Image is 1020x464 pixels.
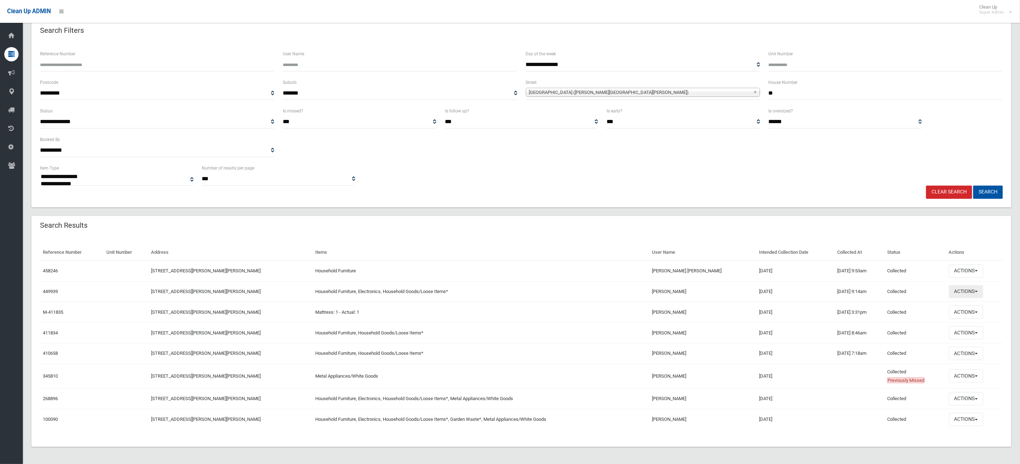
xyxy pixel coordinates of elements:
td: Collected [884,302,946,323]
td: [DATE] 3:31pm [835,302,884,323]
label: Day of the week [526,50,556,58]
button: Actions [949,306,983,319]
td: Collected [884,409,946,429]
td: Household Furniture [312,261,649,281]
a: [STREET_ADDRESS][PERSON_NAME][PERSON_NAME] [151,268,261,273]
a: Clear Search [926,186,972,199]
th: User Name [649,244,756,261]
button: Actions [949,369,983,383]
a: M-411835 [43,309,63,315]
th: Actions [946,244,1003,261]
td: [DATE] [757,261,835,281]
td: Collected [884,323,946,343]
a: 100090 [43,417,58,422]
td: Household Furniture, Household Goods/Loose Items* [312,343,649,364]
label: Item Type [40,164,59,172]
td: [DATE] 7:18am [835,343,884,364]
label: Is oversized? [769,107,793,115]
td: [PERSON_NAME] [649,343,756,364]
td: [PERSON_NAME] [649,281,756,302]
th: Address [148,244,312,261]
th: Reference Number [40,244,104,261]
td: Mattress: 1 - Actual: 1 [312,302,649,323]
button: Actions [949,392,983,405]
label: Unit Number [769,50,793,58]
th: Items [312,244,649,261]
a: [STREET_ADDRESS][PERSON_NAME][PERSON_NAME] [151,309,261,315]
span: Clean Up [976,4,1011,15]
a: 345810 [43,373,58,379]
button: Actions [949,285,983,298]
td: Collected [884,343,946,364]
td: [DATE] [757,409,835,429]
label: Is early? [607,107,622,115]
label: Is missed? [283,107,303,115]
label: User Name [283,50,304,58]
td: Household Furniture, Electronics, Household Goods/Loose Items* [312,281,649,302]
th: Unit Number [104,244,148,261]
header: Search Filters [31,24,92,37]
a: 410658 [43,350,58,356]
label: House Number [769,79,798,86]
button: Actions [949,347,983,360]
label: Number of results per page [202,164,255,172]
td: Metal Appliances/White Goods [312,364,649,388]
th: Collected At [835,244,884,261]
label: Street [526,79,537,86]
label: Postcode [40,79,58,86]
td: [PERSON_NAME] [649,323,756,343]
label: Is follow up? [445,107,469,115]
td: [PERSON_NAME] [PERSON_NAME] [649,261,756,281]
td: [DATE] [757,388,835,409]
td: [PERSON_NAME] [649,388,756,409]
th: Status [884,244,946,261]
td: Household Furniture, Household Goods/Loose Items* [312,323,649,343]
button: Actions [949,264,983,278]
a: 411834 [43,330,58,336]
td: [PERSON_NAME] [649,302,756,323]
a: [STREET_ADDRESS][PERSON_NAME][PERSON_NAME] [151,396,261,401]
small: Super Admin [979,10,1004,15]
a: [STREET_ADDRESS][PERSON_NAME][PERSON_NAME] [151,350,261,356]
a: [STREET_ADDRESS][PERSON_NAME][PERSON_NAME] [151,417,261,422]
label: Booked By [40,136,60,143]
td: [PERSON_NAME] [649,364,756,388]
td: [DATE] [757,302,835,323]
td: [DATE] 9:14am [835,281,884,302]
td: Household Furniture, Electronics, Household Goods/Loose Items*, Metal Appliances/White Goods [312,388,649,409]
td: Collected [884,388,946,409]
th: Intended Collection Date [757,244,835,261]
label: Status [40,107,52,115]
a: 449939 [43,289,58,294]
label: Reference Number [40,50,75,58]
a: [STREET_ADDRESS][PERSON_NAME][PERSON_NAME] [151,289,261,294]
td: [DATE] [757,323,835,343]
button: Actions [949,413,983,426]
span: Previously Missed [887,377,925,383]
label: Suburb [283,79,297,86]
span: Clean Up ADMIN [7,8,51,15]
td: [PERSON_NAME] [649,409,756,429]
a: [STREET_ADDRESS][PERSON_NAME][PERSON_NAME] [151,373,261,379]
td: [DATE] [757,281,835,302]
td: [DATE] [757,364,835,388]
td: Collected [884,281,946,302]
a: 458246 [43,268,58,273]
td: [DATE] [757,343,835,364]
td: [DATE] 8:46am [835,323,884,343]
span: [GEOGRAPHIC_DATA] ([PERSON_NAME][GEOGRAPHIC_DATA][PERSON_NAME]) [529,88,750,97]
td: [DATE] 9:53am [835,261,884,281]
button: Search [973,186,1003,199]
a: [STREET_ADDRESS][PERSON_NAME][PERSON_NAME] [151,330,261,336]
header: Search Results [31,218,96,232]
td: Collected [884,261,946,281]
a: 268896 [43,396,58,401]
button: Actions [949,326,983,339]
td: Collected [884,364,946,388]
td: Household Furniture, Electronics, Household Goods/Loose Items*, Garden Waste*, Metal Appliances/W... [312,409,649,429]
